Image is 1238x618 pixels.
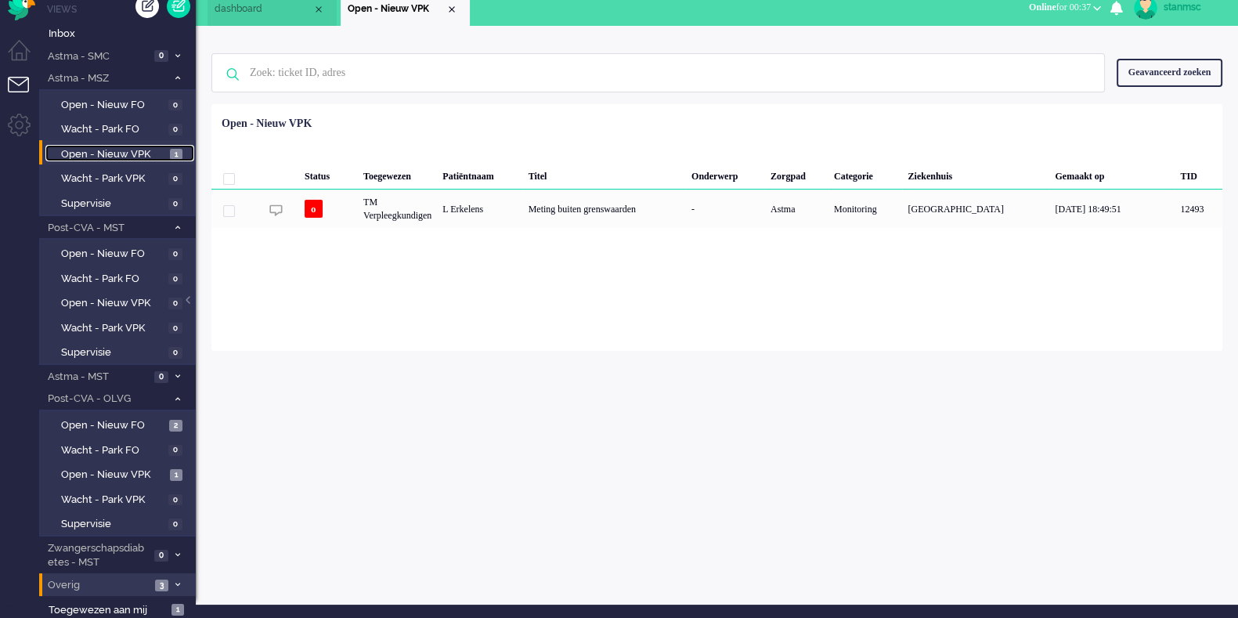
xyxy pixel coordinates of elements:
div: Close tab [312,3,325,16]
a: Open - Nieuw VPK 1 [45,145,194,162]
span: Wacht - Park VPK [61,172,164,186]
a: Supervisie 0 [45,343,194,360]
img: ic_chat_grey.svg [269,204,283,217]
span: 0 [168,248,182,260]
input: Zoek: ticket ID, adres [238,54,1083,92]
div: TM Verpleegkundigen [358,190,437,228]
a: Supervisie 0 [45,515,194,532]
span: Inbox [49,27,196,42]
span: Open - Nieuw FO [61,247,164,262]
span: 0 [168,198,182,210]
span: 3 [155,580,168,591]
span: 2 [169,420,182,432]
div: Onderwerp [686,158,765,190]
span: Open - Nieuw FO [61,418,165,433]
span: Astma - MSZ [45,71,167,86]
div: Ziekenhuis [902,158,1049,190]
li: Dashboard menu [8,40,43,75]
span: 0 [154,371,168,383]
a: Wacht - Park FO 0 [45,269,194,287]
div: Status [299,158,358,190]
a: Open - Nieuw FO 0 [45,96,194,113]
div: Geavanceerd zoeken [1117,59,1222,86]
span: 1 [170,469,182,481]
span: Wacht - Park VPK [61,321,164,336]
a: Supervisie 0 [45,194,194,211]
span: for 00:37 [1029,2,1091,13]
li: Views [47,2,196,16]
div: Gemaakt op [1049,158,1175,190]
span: Overig [45,578,150,593]
span: 0 [168,347,182,359]
span: dashboard [215,2,312,16]
div: Meting buiten grenswaarden [523,190,686,228]
div: Zorgpad [765,158,828,190]
a: Wacht - Park VPK 0 [45,319,194,336]
span: Supervisie [61,197,164,211]
span: 0 [168,445,182,457]
a: Wacht - Park FO 0 [45,441,194,458]
div: Patiëntnaam [437,158,522,190]
span: Wacht - Park VPK [61,493,164,508]
div: Categorie [828,158,903,190]
span: 1 [170,149,182,161]
div: Open - Nieuw VPK [222,116,312,132]
span: Open - Nieuw FO [61,98,164,113]
span: Wacht - Park FO [61,443,164,458]
div: L Erkelens [437,190,522,228]
a: Toegewezen aan mij 1 [45,601,196,618]
a: Inbox [45,24,196,42]
span: 0 [168,173,182,185]
span: Toegewezen aan mij [49,603,167,618]
div: 12493 [211,190,1222,228]
div: Toegewezen [358,158,437,190]
div: Astma [765,190,828,228]
span: 0 [168,99,182,111]
a: Open - Nieuw FO 0 [45,244,194,262]
span: Open - Nieuw VPK [61,296,164,311]
span: 0 [168,494,182,506]
a: Open - Nieuw VPK 0 [45,294,194,311]
span: Astma - SMC [45,49,150,64]
div: - [686,190,765,228]
span: Open - Nieuw VPK [348,2,446,16]
div: Titel [523,158,686,190]
span: Online [1029,2,1056,13]
a: Open - Nieuw FO 2 [45,416,194,433]
span: Supervisie [61,517,164,532]
span: 0 [168,273,182,285]
div: 12493 [1175,190,1222,228]
span: Post-CVA - MST [45,221,167,236]
span: Open - Nieuw VPK [61,147,166,162]
div: Monitoring [828,190,903,228]
span: 1 [171,604,184,616]
span: 0 [168,298,182,309]
span: Zwangerschapsdiabetes - MST [45,541,150,570]
div: [GEOGRAPHIC_DATA] [902,190,1049,228]
a: Wacht - Park FO 0 [45,120,194,137]
a: Open - Nieuw VPK 1 [45,465,194,482]
img: ic-search-icon.svg [212,54,253,95]
span: Post-CVA - OLVG [45,392,167,407]
li: Admin menu [8,114,43,149]
span: o [305,200,323,218]
a: Wacht - Park VPK 0 [45,169,194,186]
span: Wacht - Park FO [61,272,164,287]
div: TID [1175,158,1222,190]
div: Close tab [446,3,458,16]
a: Wacht - Park VPK 0 [45,490,194,508]
span: 0 [154,50,168,62]
li: Tickets menu [8,77,43,112]
div: [DATE] 18:49:51 [1049,190,1175,228]
span: Wacht - Park FO [61,122,164,137]
span: Open - Nieuw VPK [61,468,166,482]
span: 0 [168,323,182,334]
span: Supervisie [61,345,164,360]
span: 0 [154,550,168,562]
span: 0 [168,519,182,530]
span: Astma - MST [45,370,150,385]
span: 0 [168,124,182,136]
